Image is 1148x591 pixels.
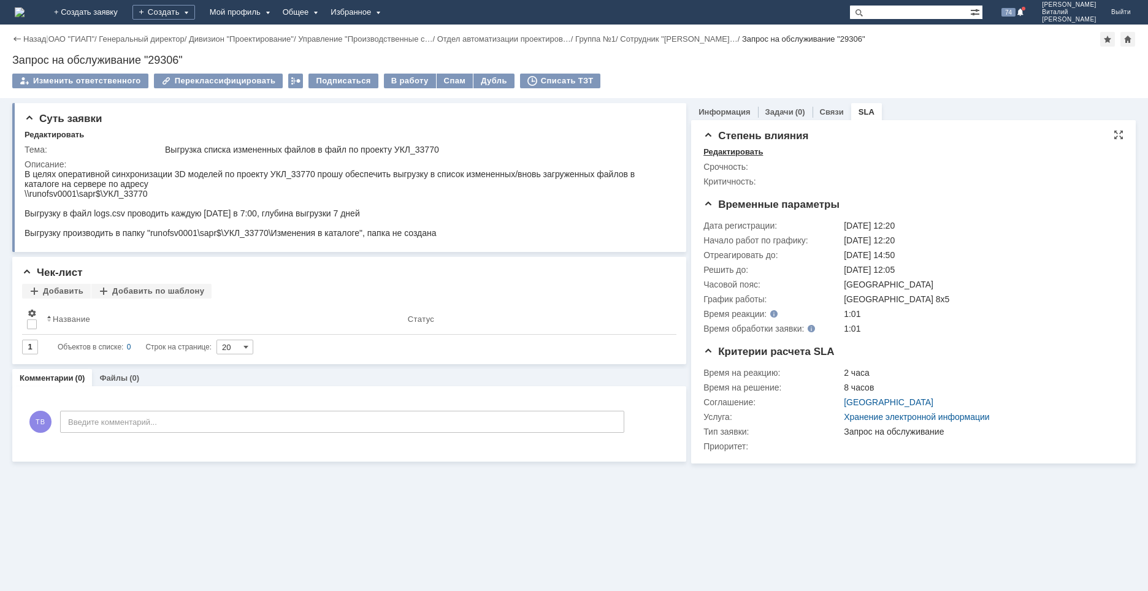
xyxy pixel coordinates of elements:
[575,34,620,44] div: /
[703,441,841,451] div: Приоритет:
[58,343,123,351] span: Объектов в списке:
[437,34,575,44] div: /
[703,280,841,289] div: Часовой пояс:
[703,324,827,334] div: Время обработки заявки:
[12,54,1136,66] div: Запрос на обслуживание "29306"
[298,34,432,44] a: Управление "Производственные с…
[703,199,840,210] span: Временные параметры
[844,177,875,186] img: 1.png
[1042,16,1096,23] span: [PERSON_NAME]
[25,113,102,124] span: Суть заявки
[25,159,670,169] div: Описание:
[575,34,616,44] a: Группа №1
[970,6,982,17] span: Расширенный поиск
[844,441,875,451] img: 3.png
[48,34,99,44] div: /
[25,130,84,140] div: Редактировать
[20,373,74,383] a: Комментарии
[844,250,895,260] span: [DATE] 14:50
[703,368,841,378] div: Время на реакцию:
[844,427,1117,437] div: Запрос на обслуживание
[126,59,244,69] span: runofsv0001\sapr$\УКЛ_33770
[620,34,742,44] div: /
[15,7,25,17] a: Перейти на домашнюю страницу
[844,162,875,172] img: 3.png
[25,145,163,154] div: Тема:
[844,280,1117,289] div: [GEOGRAPHIC_DATA]
[408,315,434,324] div: Статус
[22,267,83,278] span: Чек-лист
[742,34,865,44] div: Запрос на обслуживание "29306"
[99,373,128,383] a: Файлы
[99,34,189,44] div: /
[844,368,1117,378] div: 2 часа
[703,294,841,304] div: График работы:
[437,34,571,44] a: Отдел автоматизации проектиров…
[75,373,85,383] div: (0)
[859,107,874,116] a: SLA
[703,235,841,245] div: Начало работ по графику:
[844,221,1117,231] div: [DATE] 12:20
[15,7,25,17] img: logo
[48,34,94,44] a: ОАО "ГИАП"
[795,107,805,116] div: (0)
[703,383,841,392] div: Время на решение:
[1114,130,1123,140] div: На всю страницу
[844,324,1117,334] div: 1:01
[703,397,841,407] div: Соглашение:
[844,397,933,407] a: [GEOGRAPHIC_DATA]
[1042,1,1096,9] span: [PERSON_NAME]
[1120,32,1135,47] div: Сделать домашней страницей
[703,309,827,319] div: Время реакции:
[189,34,294,44] a: Дивизион "Проектирование"
[189,34,298,44] div: /
[844,383,1117,392] div: 8 часов
[765,107,794,116] a: Задачи
[703,250,841,260] div: Отреагировать до:
[820,107,844,116] a: Связи
[42,303,403,335] th: Название
[129,373,139,383] div: (0)
[844,309,1117,319] div: 1:01
[703,427,841,437] div: Тип заявки:
[27,308,37,318] span: Настройки
[703,177,841,186] div: Критичность:
[1100,32,1115,47] div: Добавить в избранное
[1042,9,1096,16] span: Виталий
[844,294,1117,304] div: [GEOGRAPHIC_DATA] 8х5
[703,412,841,422] div: Услуга:
[127,340,131,354] div: 0
[403,303,667,335] th: Статус
[46,34,48,43] div: |
[703,162,841,172] div: Срочность:
[165,145,668,154] div: Выгрузка списка измененных файлов в файл по проекту УКЛ_33770
[703,130,808,142] span: Степень влияния
[244,59,412,69] span: \Изменения в каталоге", папка не создана
[29,411,52,433] span: ТВ
[703,221,841,231] div: Дата регистрации:
[844,265,895,275] span: [DATE] 12:05
[703,147,763,157] div: Редактировать
[58,340,212,354] i: Строк на странице:
[99,34,184,44] a: Генеральный директор
[698,107,750,116] a: Информация
[298,34,437,44] div: /
[53,315,90,324] div: Название
[23,34,46,44] a: Назад
[1001,8,1016,17] span: 74
[620,34,737,44] a: Сотрудник "[PERSON_NAME]…
[844,235,1117,245] div: [DATE] 12:20
[703,346,834,357] span: Критерии расчета SLA
[132,5,195,20] div: Создать
[703,265,841,275] div: Решить до:
[844,412,989,422] a: Хранение электронной информации
[288,74,303,88] div: Работа с массовостью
